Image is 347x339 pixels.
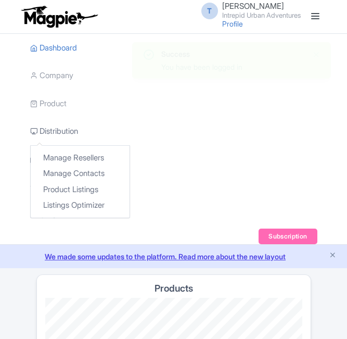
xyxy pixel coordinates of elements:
[31,182,130,198] a: Product Listings
[31,197,130,214] a: Listings Optimizer
[161,61,304,72] div: You have been logged in
[155,283,193,294] h4: Products
[6,251,341,262] a: We made some updates to the platform. Read more about the new layout
[31,150,130,166] a: Manage Resellers
[222,1,284,11] span: [PERSON_NAME]
[222,12,301,19] small: Intrepid Urban Adventures
[222,19,243,28] a: Profile
[30,117,78,146] a: Distribution
[312,48,320,61] button: Close
[195,2,301,19] a: T [PERSON_NAME] Intrepid Urban Adventures
[201,3,218,19] span: T
[31,166,130,182] a: Manage Contacts
[30,34,77,62] a: Dashboard
[259,229,317,244] a: Subscription
[30,90,67,118] a: Product
[19,5,99,28] img: logo-ab69f6fb50320c5b225c76a69d11143b.png
[30,61,73,90] a: Company
[329,250,337,262] button: Close announcement
[161,48,304,59] div: Success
